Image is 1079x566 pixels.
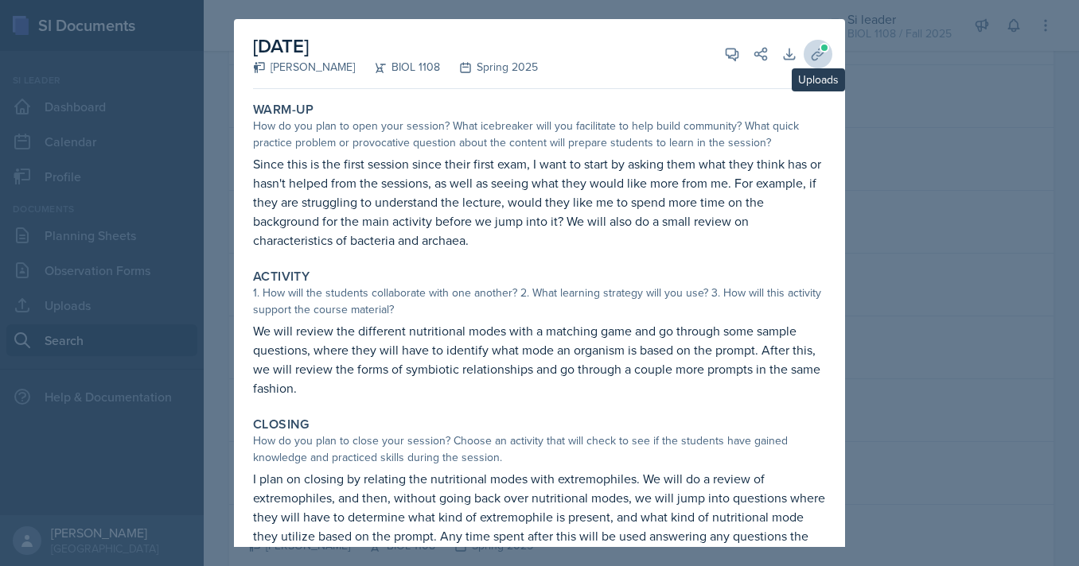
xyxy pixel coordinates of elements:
[253,154,826,250] p: Since this is the first session since their first exam, I want to start by asking them what they ...
[804,40,832,68] button: Uploads
[253,118,826,151] div: How do you plan to open your session? What icebreaker will you facilitate to help build community...
[440,59,538,76] div: Spring 2025
[253,417,310,432] label: Closing
[253,321,826,397] p: We will review the different nutritional modes with a matching game and go through some sample qu...
[253,269,310,285] label: Activity
[253,285,826,318] div: 1. How will the students collaborate with one another? 2. What learning strategy will you use? 3....
[253,469,826,564] p: I plan on closing by relating the nutritional modes with extremophiles. We will do a review of ex...
[253,32,538,60] h2: [DATE]
[253,59,355,76] div: [PERSON_NAME]
[355,59,440,76] div: BIOL 1108
[253,432,826,466] div: How do you plan to close your session? Choose an activity that will check to see if the students ...
[253,102,314,118] label: Warm-Up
